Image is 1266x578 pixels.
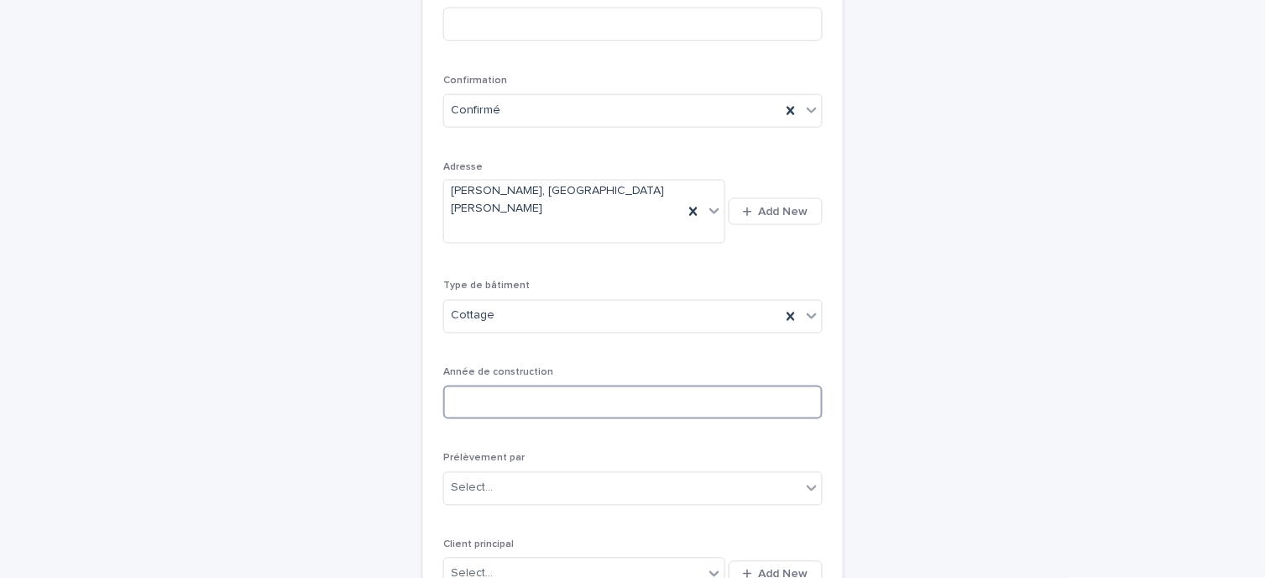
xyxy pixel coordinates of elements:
[443,281,530,292] span: Type de bâtiment
[443,454,525,464] span: Prélèvement par
[443,368,553,378] span: Année de construction
[443,540,514,550] span: Client principal
[451,102,500,119] span: Confirmé
[443,162,483,172] span: Adresse
[451,182,677,218] span: [PERSON_NAME], [GEOGRAPHIC_DATA][PERSON_NAME]
[451,307,494,325] span: Cottage
[729,198,823,225] button: Add New
[451,480,493,497] div: Select...
[443,76,507,86] span: Confirmation
[759,206,808,218] span: Add New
